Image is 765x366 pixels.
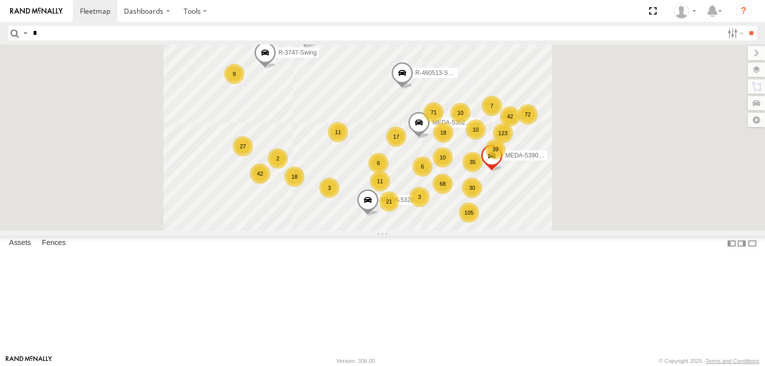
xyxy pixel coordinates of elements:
span: R-3747-Swing [278,49,317,56]
label: Search Filter Options [724,26,745,40]
div: Clarence Lewis [670,4,700,19]
div: 68 [433,174,453,194]
div: 42 [250,164,270,184]
span: MEDA-532007-Roll [381,196,433,204]
div: 6 [368,153,389,173]
span: MEDA-539001-Roll [505,152,557,159]
label: Search Query [21,26,29,40]
label: Dock Summary Table to the Left [727,236,737,251]
div: 7 [482,96,502,116]
div: 123 [493,123,513,143]
div: 42 [500,106,520,127]
div: Version: 306.00 [336,358,375,364]
div: 17 [386,127,406,147]
label: Hide Summary Table [747,236,757,251]
i: ? [736,3,752,19]
img: rand-logo.svg [10,8,63,15]
div: 35 [462,152,483,172]
div: 30 [462,178,482,198]
label: Dock Summary Table to the Right [737,236,747,251]
div: 10 [433,147,453,168]
label: Assets [4,236,36,251]
div: © Copyright 2025 - [659,358,759,364]
span: R-460513-Swing [415,69,460,76]
div: 3 [319,178,339,198]
div: 10 [465,119,486,140]
div: 2 [268,148,288,169]
div: 3 [409,187,430,207]
div: 18 [284,167,305,187]
span: MEDA-535204-Roll [432,119,484,126]
div: 21 [379,191,399,212]
a: Terms and Conditions [706,358,759,364]
div: 18 [433,123,453,143]
div: 10 [450,103,471,123]
label: Fences [37,236,71,251]
div: 9 [224,64,244,84]
label: Map Settings [748,113,765,127]
div: 27 [233,136,253,156]
a: Visit our Website [6,356,52,366]
div: 11 [328,122,348,142]
div: 11 [370,171,390,191]
div: 105 [459,202,479,223]
div: 71 [423,102,444,123]
div: 72 [518,104,538,125]
div: 39 [485,139,505,159]
div: 6 [412,156,433,177]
